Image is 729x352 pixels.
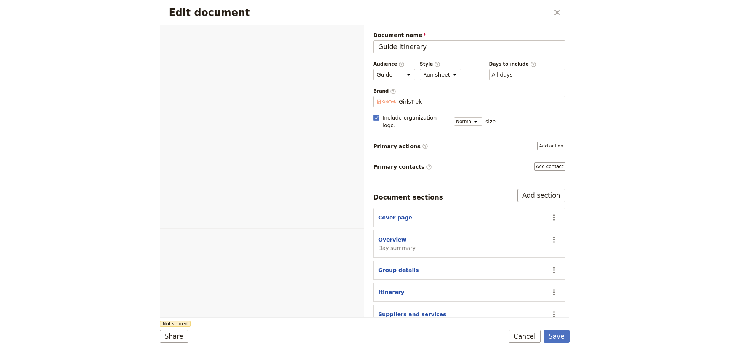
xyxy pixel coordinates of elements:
[378,266,419,274] button: Group details
[485,118,496,125] span: size
[548,264,560,277] button: Actions
[426,164,432,170] span: ​
[373,142,428,150] span: Primary actions
[373,61,415,67] span: Audience
[378,214,412,221] button: Cover page
[160,330,188,343] button: Share
[530,61,536,67] span: ​
[378,288,405,296] button: Itinerary
[373,31,565,39] span: Document name
[548,211,560,224] button: Actions
[537,142,565,150] button: Primary actions​
[373,193,443,202] div: Document sections
[434,61,440,67] span: ​
[420,69,461,80] select: Style​
[544,330,570,343] button: Save
[517,189,565,202] button: Add section
[398,61,405,67] span: ​
[489,61,565,67] span: Days to include
[422,143,428,149] span: ​
[377,99,396,104] img: Profile
[399,98,422,106] span: GirlsTrek
[160,321,191,327] span: Not shared
[548,308,560,321] button: Actions
[373,69,415,80] select: Audience​
[390,88,396,94] span: ​
[492,71,513,78] button: Days to include​Clear input
[382,114,450,129] span: Include organization logo :
[548,233,560,246] button: Actions
[548,286,560,299] button: Actions
[420,61,461,67] span: Style
[373,88,565,94] span: Brand
[378,310,446,318] button: Suppliers and services
[551,6,564,19] button: Close dialog
[509,330,541,343] button: Cancel
[373,40,565,53] input: Document name
[169,7,549,18] h2: Edit document
[373,163,432,171] span: Primary contacts
[534,162,565,171] button: Primary contacts​
[378,244,416,252] span: Day summary
[454,117,482,126] select: size
[378,236,406,243] button: Overview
